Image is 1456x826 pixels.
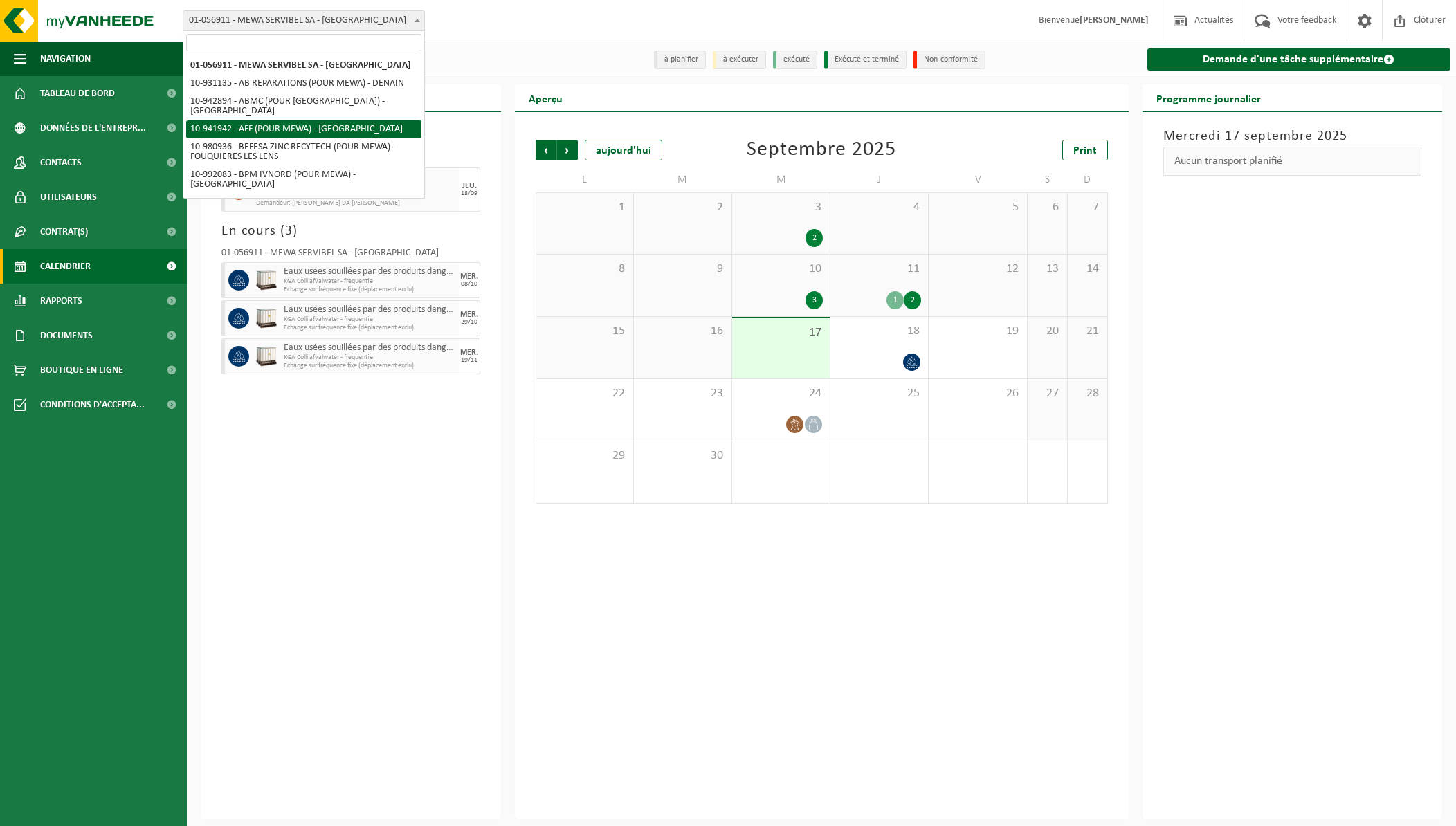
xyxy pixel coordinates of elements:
span: 14 [1075,261,1100,277]
h3: Mercredi 17 septembre 2025 [1163,126,1422,147]
img: PB-IC-1000-HPE-00-01 [256,346,277,367]
span: 10 [739,261,823,277]
div: MER. [460,311,478,319]
li: 10-980936 - BEFESA ZINC RECYTECH (POUR MEWA) - FOUQUIERES LES LENS [186,138,421,166]
span: KGA Colli afvalwater - frequentie [284,315,456,324]
span: Demandeur: [PERSON_NAME] DA [PERSON_NAME] [256,199,456,208]
td: J [830,167,929,192]
li: 10-931135 - AB REPARATIONS (POUR MEWA) - DENAIN [186,75,421,93]
h2: Aperçu [515,84,576,111]
span: 3 [739,200,823,215]
div: Aucun transport planifié [1163,147,1422,176]
a: Print [1062,140,1108,160]
li: 10-941942 - AFF (POUR MEWA) - [GEOGRAPHIC_DATA] [186,120,421,138]
span: 12 [936,261,1019,277]
span: 23 [641,386,725,401]
span: Eaux usées souillées par des produits dangereux [284,304,456,315]
td: M [634,167,732,192]
span: 2 [641,200,725,215]
div: 29/10 [461,319,477,326]
span: Conditions d'accepta... [40,387,145,422]
span: 15 [543,324,626,339]
span: 01-056911 - MEWA SERVIBEL SA - PÉRONNES-LEZ-BINCHE [183,11,424,30]
li: Exécuté et terminé [824,51,907,69]
span: 4 [837,200,921,215]
div: 18/09 [461,190,477,197]
span: Rapports [40,284,82,318]
h2: Programme journalier [1143,84,1275,111]
li: 01-056911 - MEWA SERVIBEL SA - [GEOGRAPHIC_DATA] [186,57,421,75]
span: KGA Colli afvalwater - frequentie [284,277,456,286]
span: Navigation [40,42,91,76]
div: 2 [904,291,921,309]
div: 1 [886,291,904,309]
strong: [PERSON_NAME] [1080,15,1149,26]
span: Tableau de bord [40,76,115,111]
td: V [929,167,1027,192]
img: PB-IC-1000-HPE-00-01 [256,308,277,329]
li: exécuté [773,51,817,69]
img: PB-IC-1000-HPE-00-01 [256,270,277,291]
span: 19 [936,324,1019,339]
span: 6 [1035,200,1060,215]
span: 9 [641,261,725,277]
span: 25 [837,386,921,401]
span: Echange sur fréquence fixe (déplacement exclu) [284,286,456,294]
span: 27 [1035,386,1060,401]
span: 18 [837,324,921,339]
span: 20 [1035,324,1060,339]
span: Calendrier [40,249,91,284]
span: 22 [543,386,626,401]
div: 19/11 [461,357,477,364]
div: MER. [460,273,478,281]
h3: En cours ( ) [221,221,480,241]
span: 1 [543,200,626,215]
div: 3 [806,291,823,309]
span: 29 [543,448,626,464]
span: 28 [1075,386,1100,401]
td: L [536,167,634,192]
span: Echange sur fréquence fixe (déplacement exclu) [284,324,456,332]
span: 3 [285,224,293,238]
span: Eaux usées souillées par des produits dangereux [284,266,456,277]
li: à planifier [654,51,706,69]
span: Contacts [40,145,82,180]
div: MER. [460,349,478,357]
span: 01-056911 - MEWA SERVIBEL SA - PÉRONNES-LEZ-BINCHE [183,10,425,31]
li: 10-992083 - BPM IVNORD (POUR MEWA) - [GEOGRAPHIC_DATA] [186,166,421,194]
span: 16 [641,324,725,339]
div: aujourd'hui [585,140,662,160]
li: 10-992963 - COPROMER TRANSPORTS (POUR MEWA) - [GEOGRAPHIC_DATA] [186,194,421,221]
span: Echange sur fréquence fixe (déplacement exclu) [284,362,456,370]
span: 21 [1075,324,1100,339]
span: KGA Colli afvalwater - frequentie [284,354,456,362]
div: JEU. [462,182,477,190]
td: M [732,167,830,192]
div: 08/10 [461,281,477,288]
li: à exécuter [713,51,766,69]
span: Boutique en ligne [40,353,123,387]
div: 2 [806,229,823,247]
span: 24 [739,386,823,401]
td: D [1068,167,1108,192]
span: 8 [543,261,626,277]
a: Demande d'une tâche supplémentaire [1147,48,1451,71]
div: 01-056911 - MEWA SERVIBEL SA - [GEOGRAPHIC_DATA] [221,248,480,262]
li: 10-942894 - ABMC (POUR [GEOGRAPHIC_DATA]) - [GEOGRAPHIC_DATA] [186,93,421,120]
span: Eaux usées souillées par des produits dangereux [284,342,456,354]
span: 5 [936,200,1019,215]
span: Contrat(s) [40,214,88,249]
span: Précédent [536,140,556,160]
span: Données de l'entrepr... [40,111,146,145]
span: 30 [641,448,725,464]
li: Non-conformité [913,51,985,69]
div: Septembre 2025 [747,140,896,160]
span: 13 [1035,261,1060,277]
td: S [1028,167,1068,192]
span: 26 [936,386,1019,401]
span: Suivant [557,140,578,160]
span: 17 [739,325,823,340]
span: Documents [40,318,93,353]
span: Print [1073,145,1097,156]
span: Utilisateurs [40,180,97,214]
